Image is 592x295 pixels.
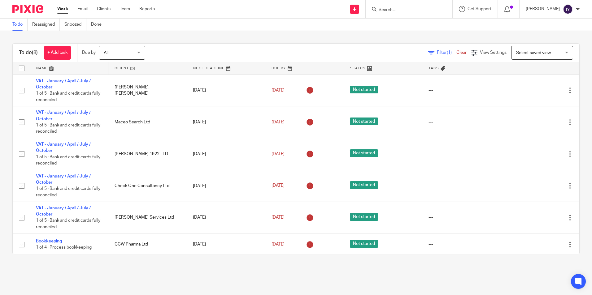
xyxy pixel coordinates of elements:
span: 1 of 5 · Bank and credit cards fully reconciled [36,123,100,134]
span: 1 of 5 · Bank and credit cards fully reconciled [36,187,100,198]
span: [DATE] [272,152,285,156]
a: + Add task [44,46,71,60]
td: [DATE] [187,75,265,106]
div: --- [429,183,495,189]
a: Reassigned [32,19,60,31]
td: [PERSON_NAME],[PERSON_NAME] [108,75,187,106]
td: [DATE] [187,233,265,255]
h1: To do [19,49,38,56]
p: [PERSON_NAME] [526,6,560,12]
a: VAT - January / April / July / October [36,174,91,185]
span: 1 of 5 · Bank and credit cards fully reconciled [36,155,100,166]
td: [DATE] [187,106,265,138]
img: Pixie [12,5,43,13]
span: (1) [447,50,452,55]
span: Not started [350,149,378,157]
a: VAT - January / April / July / October [36,110,91,121]
input: Search [378,7,434,13]
td: Maceo Search Ltd [108,106,187,138]
div: --- [429,151,495,157]
span: 1 of 5 · Bank and credit cards fully reconciled [36,91,100,102]
span: [DATE] [272,215,285,220]
div: --- [429,214,495,220]
a: Reports [139,6,155,12]
a: Clear [456,50,467,55]
div: --- [429,241,495,247]
a: Bookkeeping [36,239,62,243]
td: GCW Pharma Ltd [108,233,187,255]
span: Tags [429,66,439,70]
a: VAT - January / April / July / October [36,79,91,89]
p: Due by [82,49,96,56]
span: All [104,51,108,55]
span: Not started [350,86,378,93]
td: [DATE] [187,138,265,170]
a: Work [57,6,68,12]
span: [DATE] [272,120,285,124]
span: (8) [32,50,38,55]
span: 1 of 4 · Process bookkeeping [36,246,92,250]
td: [PERSON_NAME] 1922 LTD [108,138,187,170]
td: Check One Consultancy Ltd [108,170,187,202]
a: Team [120,6,130,12]
span: Filter [437,50,456,55]
span: Select saved view [516,51,551,55]
a: Clients [97,6,111,12]
span: 1 of 5 · Bank and credit cards fully reconciled [36,219,100,229]
td: [PERSON_NAME] Services Ltd [108,202,187,233]
a: Snoozed [64,19,86,31]
a: Email [77,6,88,12]
div: --- [429,87,495,93]
span: Get Support [468,7,491,11]
a: VAT - January / April / July / October [36,142,91,153]
div: --- [429,119,495,125]
a: Done [91,19,106,31]
span: [DATE] [272,242,285,246]
span: Not started [350,213,378,221]
td: [DATE] [187,170,265,202]
a: To do [12,19,28,31]
span: View Settings [480,50,507,55]
span: [DATE] [272,88,285,92]
img: svg%3E [563,4,573,14]
span: Not started [350,181,378,189]
td: [DATE] [187,202,265,233]
span: Not started [350,118,378,125]
span: Not started [350,240,378,248]
a: VAT - January / April / July / October [36,206,91,216]
span: [DATE] [272,184,285,188]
